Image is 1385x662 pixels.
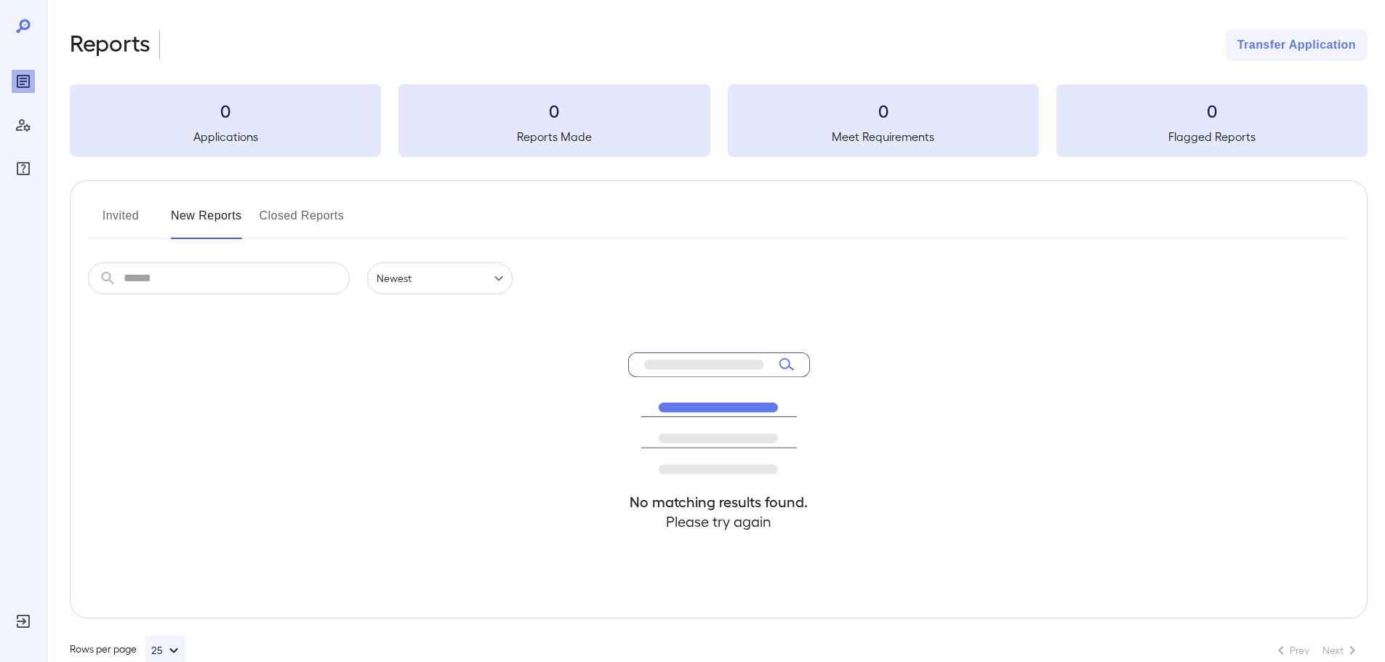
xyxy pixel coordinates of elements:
[367,262,513,294] div: Newest
[70,128,381,145] h5: Applications
[628,512,810,531] h4: Please try again
[1266,639,1368,662] nav: pagination navigation
[1226,29,1368,61] button: Transfer Application
[260,204,345,239] button: Closed Reports
[12,157,35,180] div: FAQ
[171,204,242,239] button: New Reports
[1056,99,1368,122] h3: 0
[12,113,35,137] div: Manage Users
[728,128,1039,145] h5: Meet Requirements
[398,99,710,122] h3: 0
[70,84,1368,157] summary: 0Applications0Reports Made0Meet Requirements0Flagged Reports
[398,128,710,145] h5: Reports Made
[12,70,35,93] div: Reports
[70,29,150,61] h2: Reports
[12,610,35,633] div: Log Out
[88,204,153,239] button: Invited
[1056,128,1368,145] h5: Flagged Reports
[70,99,381,122] h3: 0
[628,492,810,512] h4: No matching results found.
[728,99,1039,122] h3: 0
